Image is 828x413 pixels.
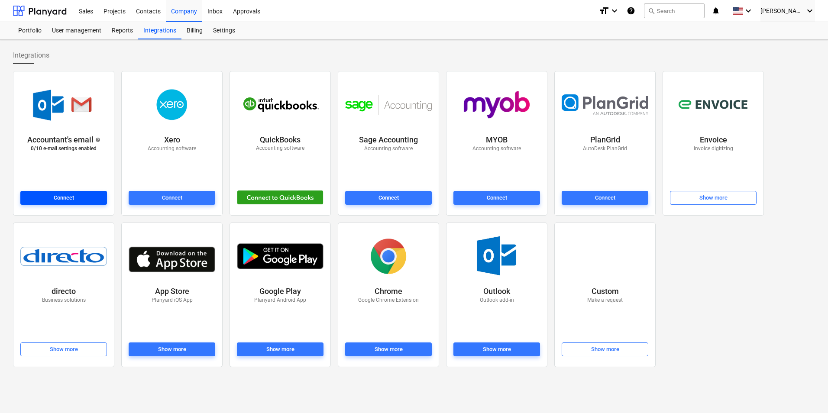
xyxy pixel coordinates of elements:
p: Xero [164,135,180,145]
i: keyboard_arrow_down [805,6,815,16]
a: Portfolio [13,22,47,39]
img: app_store.jpg [129,240,215,272]
div: Connect [378,193,399,203]
button: Show more [453,342,540,356]
button: Show more [562,342,648,356]
p: Planyard iOS App [152,297,193,304]
p: Envoice [700,135,727,145]
div: Connect [162,193,182,203]
span: search [648,7,655,14]
p: App Store [155,286,189,297]
p: Outlook [483,286,510,297]
a: Reports [107,22,138,39]
div: Connect [595,193,615,203]
div: Connect [54,193,74,203]
p: Custom [592,286,619,297]
img: xero.png [141,83,203,126]
p: Accounting software [472,145,521,152]
img: plangrid.svg [562,94,648,116]
p: Make a request [587,297,623,304]
div: Show more [591,345,619,355]
p: directo [52,286,76,297]
a: Billing [181,22,208,39]
p: Planyard Android App [254,297,306,304]
span: help [94,137,100,142]
i: notifications [712,6,720,16]
button: Show more [345,342,432,356]
img: sage_accounting.svg [345,95,432,115]
button: Connect [345,191,432,205]
img: envoice.svg [679,97,748,113]
img: quickbooks.svg [237,91,323,119]
button: Show more [237,342,323,356]
i: format_size [599,6,609,16]
img: outlook.jpg [464,235,529,278]
i: keyboard_arrow_down [743,6,754,16]
button: Connect [129,191,215,205]
p: Sage Accounting [359,135,418,145]
p: Google Chrome Extension [358,297,419,304]
span: Integrations [13,50,49,61]
i: keyboard_arrow_down [609,6,620,16]
div: Show more [375,345,403,355]
button: Show more [20,342,107,356]
p: AutoDesk PlanGrid [583,145,627,152]
p: Outlook add-in [480,297,514,304]
div: Show more [50,345,78,355]
p: PlanGrid [590,135,620,145]
p: Accounting software [148,145,196,152]
button: Show more [670,191,757,205]
p: Google Play [259,286,301,297]
button: Connect [20,191,107,205]
div: Show more [266,345,294,355]
div: Connect [487,193,507,203]
button: Connect [562,191,648,205]
span: [PERSON_NAME] [760,7,804,14]
img: chrome.png [367,235,410,278]
div: Show more [483,345,511,355]
a: Integrations [138,22,181,39]
button: Show more [129,342,215,356]
img: accountant-email.png [25,83,102,126]
p: Accounting software [364,145,413,152]
p: 0 / 10 e-mail settings enabled [31,145,97,152]
p: Chrome [375,286,402,297]
img: play_store.png [237,243,323,269]
p: MYOB [486,135,508,145]
p: Invoice digitizing [694,145,733,152]
img: directo.png [20,247,107,265]
p: Accounting software [256,145,304,152]
button: Connect [453,191,540,205]
button: Search [644,3,705,18]
a: Settings [208,22,240,39]
div: Show more [699,193,728,203]
p: Business solutions [42,297,86,304]
a: User management [47,22,107,39]
img: myob_logo.png [456,83,538,126]
div: Accountant's email [27,135,100,145]
i: Knowledge base [627,6,635,16]
iframe: Chat Widget [785,371,828,413]
div: Show more [158,345,186,355]
p: QuickBooks [260,135,301,145]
